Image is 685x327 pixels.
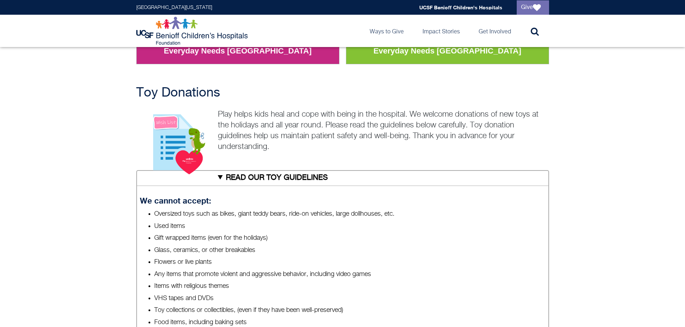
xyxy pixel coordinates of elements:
a: Give [517,0,549,15]
li: Used items [154,222,545,231]
li: Oversized toys such as bikes, giant teddy bears, ride-on vehicles, large dollhouses, etc. [154,210,545,219]
img: Logo for UCSF Benioff Children's Hospitals Foundation [136,17,250,45]
img: View our wish lists [136,107,214,175]
summary: READ OUR TOY GUIDELINES [136,170,549,186]
li: Food items, including baking sets [154,318,545,327]
li: VHS tapes and DVDs [154,294,545,303]
a: Get Involved [473,15,517,47]
a: Impact Stories [417,15,466,47]
li: Any items that promote violent and aggressive behavior, including video games [154,270,545,279]
a: Ways to Give [364,15,410,47]
li: Gift wrapped items (even for the holidays) [154,234,545,243]
a: Everyday Needs [GEOGRAPHIC_DATA] [368,42,526,60]
p: Play helps kids heal and cope with being in the hospital. We welcome donations of new toys at the... [136,109,549,152]
li: Items with religious themes [154,282,545,291]
a: [GEOGRAPHIC_DATA][US_STATE] [136,5,212,10]
strong: We cannot accept: [140,196,211,205]
h2: Toy Donations [136,86,549,100]
a: Everyday Needs [GEOGRAPHIC_DATA] [158,42,317,60]
li: Glass, ceramics, or other breakables [154,246,545,255]
li: Toy collections or collectibles, (even if they have been well-preserved) [154,306,545,315]
a: UCSF Benioff Children's Hospitals [419,4,502,10]
li: Flowers or live plants [154,258,545,267]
